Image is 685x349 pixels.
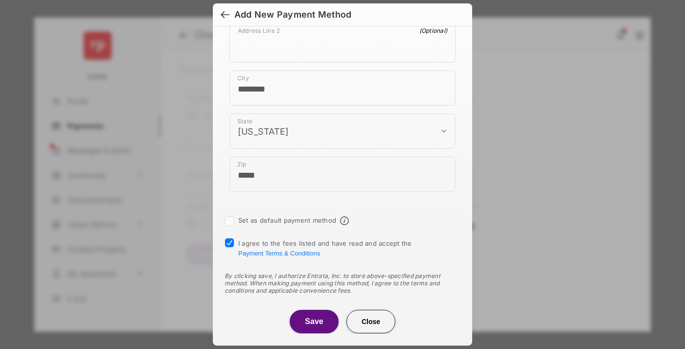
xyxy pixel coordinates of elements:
span: Default payment method info [340,216,349,225]
div: Add New Payment Method [234,9,351,20]
button: I agree to the fees listed and have read and accept the [238,250,320,257]
button: Close [346,310,395,333]
div: payment_method_screening[postal_addresses][locality] [229,70,456,106]
div: payment_method_screening[postal_addresses][postalCode] [229,157,456,192]
div: By clicking save, I authorize Entrata, Inc. to store above-specified payment method. When making ... [225,272,460,294]
button: Save [290,310,339,333]
div: payment_method_screening[postal_addresses][administrativeArea] [229,114,456,149]
label: Set as default payment method [238,216,336,224]
span: I agree to the fees listed and have read and accept the [238,239,412,257]
div: payment_method_screening[postal_addresses][addressLine2] [229,23,456,63]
